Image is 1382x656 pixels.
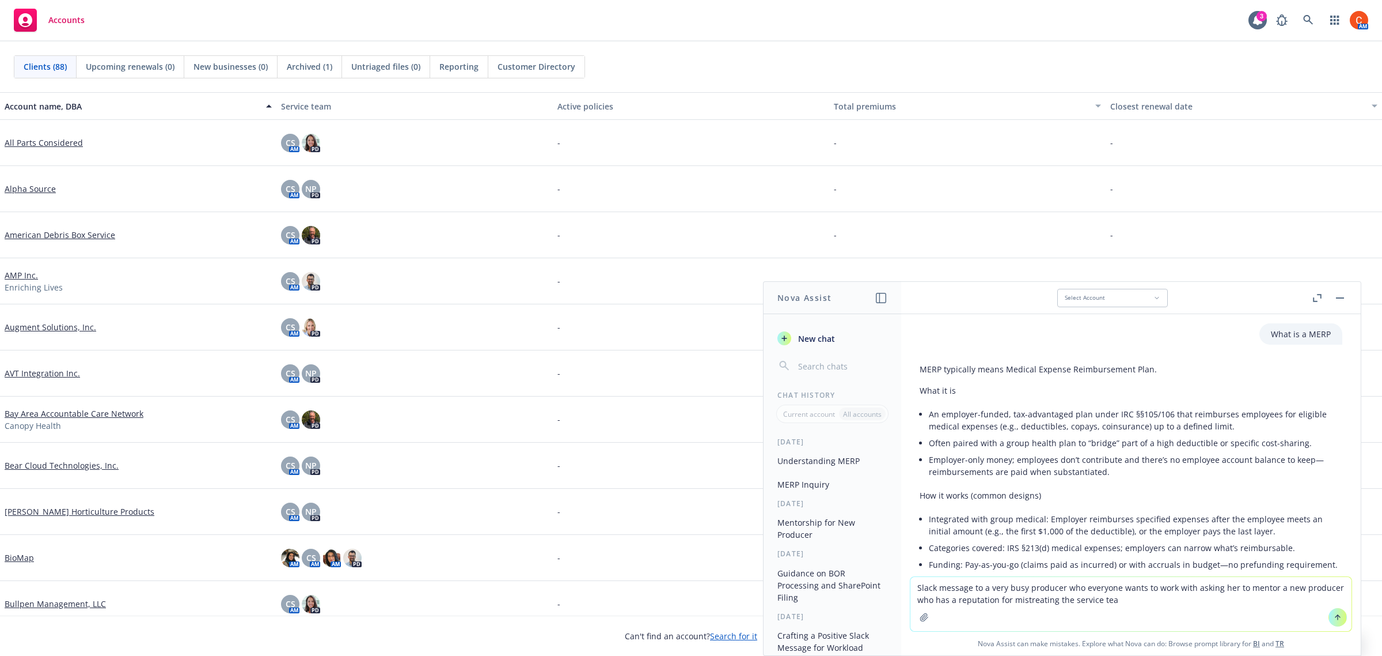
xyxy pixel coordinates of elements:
[1271,328,1331,340] p: What is a MERP
[557,183,560,195] span: -
[929,556,1342,573] li: Funding: Pay-as-you-go (claims paid as incurred) or with accruals in budget—no prefunding require...
[843,409,882,419] p: All accounts
[5,269,38,281] a: AMP Inc.
[24,61,67,73] span: Clients (88)
[557,413,560,425] span: -
[773,451,892,470] button: Understanding MERP
[286,506,295,518] span: CS
[9,4,89,36] a: Accounts
[5,367,80,379] a: AVT Integration Inc.
[302,272,320,291] img: photo
[305,506,317,518] span: NP
[286,367,295,379] span: CS
[5,183,56,195] a: Alpha Source
[5,506,154,518] a: [PERSON_NAME] Horticulture Products
[343,549,362,567] img: photo
[5,420,61,432] span: Canopy Health
[834,229,837,241] span: -
[557,459,560,472] span: -
[281,100,548,112] div: Service team
[305,459,317,472] span: NP
[305,183,317,195] span: NP
[5,100,259,112] div: Account name, DBA
[773,513,892,544] button: Mentorship for New Producer
[302,226,320,244] img: photo
[557,100,825,112] div: Active policies
[5,459,119,472] a: Bear Cloud Technologies, Inc.
[929,540,1342,556] li: Categories covered: IRS §213(d) medical expenses; employers can narrow what’s reimbursable.
[302,134,320,152] img: photo
[764,390,901,400] div: Chat History
[796,358,887,374] input: Search chats
[302,595,320,613] img: photo
[777,292,832,304] h1: Nova Assist
[1275,639,1284,649] a: TR
[557,229,560,241] span: -
[5,408,143,420] a: Bay Area Accountable Care Network
[286,229,295,241] span: CS
[5,598,106,610] a: Bullpen Management, LLC
[5,281,63,293] span: Enriching Lives
[498,61,575,73] span: Customer Directory
[1057,289,1168,307] button: Select Account
[834,183,837,195] span: -
[929,435,1342,451] li: Often paired with a group health plan to “bridge” part of a high deductible or specific cost-shar...
[1253,639,1260,649] a: BI
[86,61,174,73] span: Upcoming renewals (0)
[1106,92,1382,120] button: Closest renewal date
[764,437,901,447] div: [DATE]
[351,61,420,73] span: Untriaged files (0)
[286,598,295,610] span: CS
[193,61,268,73] span: New businesses (0)
[557,367,560,379] span: -
[557,598,560,610] span: -
[439,61,479,73] span: Reporting
[764,612,901,621] div: [DATE]
[302,410,320,429] img: photo
[773,475,892,494] button: MERP Inquiry
[48,16,85,25] span: Accounts
[5,321,96,333] a: Augment Solutions, Inc.
[829,92,1106,120] button: Total premiums
[910,577,1351,631] textarea: Slack message to a very busy producer who everyone wants to work with asking her to mentor a new ...
[286,413,295,425] span: CS
[783,409,835,419] p: Current account
[276,92,553,120] button: Service team
[773,328,892,349] button: New chat
[286,275,295,287] span: CS
[286,459,295,472] span: CS
[557,506,560,518] span: -
[710,631,757,642] a: Search for it
[557,275,560,287] span: -
[305,367,317,379] span: NP
[920,489,1342,502] p: How it works (common designs)
[1323,9,1346,32] a: Switch app
[796,333,835,345] span: New chat
[834,100,1088,112] div: Total premiums
[920,384,1342,397] p: What it is
[5,552,34,564] a: BioMap
[906,632,1356,655] span: Nova Assist can make mistakes. Explore what Nova can do: Browse prompt library for and
[286,183,295,195] span: CS
[1110,229,1113,241] span: -
[929,406,1342,435] li: An employer-funded, tax-advantaged plan under IRC §§105/106 that reimburses employees for eligibl...
[302,318,320,337] img: photo
[1350,11,1368,29] img: photo
[1110,100,1365,112] div: Closest renewal date
[764,499,901,508] div: [DATE]
[773,564,892,607] button: Guidance on BOR Processing and SharePoint Filing
[553,92,829,120] button: Active policies
[5,229,115,241] a: American Debris Box Service
[1297,9,1320,32] a: Search
[1256,11,1267,21] div: 3
[286,137,295,149] span: CS
[920,363,1342,375] p: MERP typically means Medical Expense Reimbursement Plan.
[1110,137,1113,149] span: -
[1065,294,1105,301] span: Select Account
[929,573,1342,590] li: Adjudication: Claims must be substantiated (e.g., EOBs/receipts) by a third-party administrator.
[287,61,332,73] span: Archived (1)
[764,549,901,559] div: [DATE]
[625,630,757,642] span: Can't find an account?
[1270,9,1293,32] a: Report a Bug
[306,552,316,564] span: CS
